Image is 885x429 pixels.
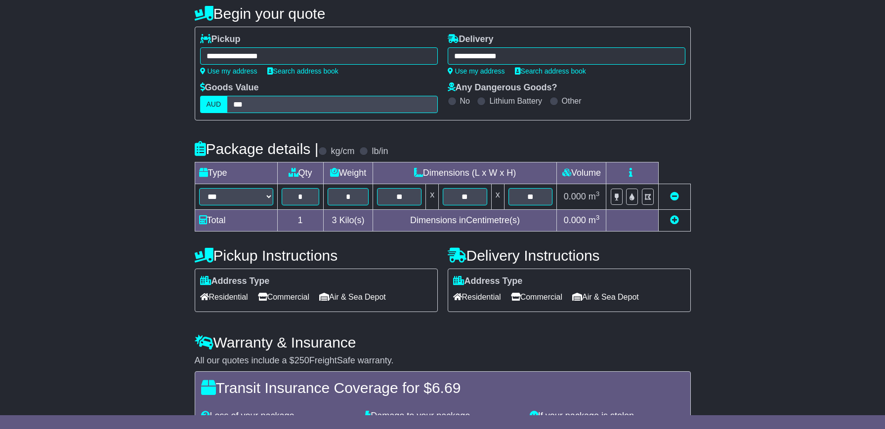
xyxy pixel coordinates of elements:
[670,192,679,201] a: Remove this item
[525,411,689,422] div: If your package is stolen
[200,67,257,75] a: Use my address
[200,82,259,93] label: Goods Value
[267,67,338,75] a: Search address book
[195,210,277,232] td: Total
[373,210,557,232] td: Dimensions in Centimetre(s)
[448,82,557,93] label: Any Dangerous Goods?
[332,215,337,225] span: 3
[596,190,600,197] sup: 3
[195,334,691,351] h4: Warranty & Insurance
[453,289,501,305] span: Residential
[562,96,582,106] label: Other
[277,162,323,184] td: Qty
[564,215,586,225] span: 0.000
[200,96,228,113] label: AUD
[360,411,525,422] div: Damage to your package
[200,289,248,305] span: Residential
[258,289,309,305] span: Commercial
[589,215,600,225] span: m
[557,162,606,184] td: Volume
[515,67,586,75] a: Search address book
[448,34,494,45] label: Delivery
[448,247,691,264] h4: Delivery Instructions
[453,276,523,287] label: Address Type
[195,247,438,264] h4: Pickup Instructions
[596,214,600,221] sup: 3
[572,289,639,305] span: Air & Sea Depot
[372,146,388,157] label: lb/in
[319,289,386,305] span: Air & Sea Depot
[195,162,277,184] td: Type
[670,215,679,225] a: Add new item
[448,67,505,75] a: Use my address
[200,34,241,45] label: Pickup
[295,355,309,365] span: 250
[491,184,504,210] td: x
[323,162,373,184] td: Weight
[201,380,684,396] h4: Transit Insurance Coverage for $
[195,355,691,366] div: All our quotes include a $ FreightSafe warranty.
[196,411,361,422] div: Loss of your package
[195,141,319,157] h4: Package details |
[323,210,373,232] td: Kilo(s)
[460,96,470,106] label: No
[277,210,323,232] td: 1
[373,162,557,184] td: Dimensions (L x W x H)
[331,146,354,157] label: kg/cm
[511,289,562,305] span: Commercial
[589,192,600,201] span: m
[195,5,691,22] h4: Begin your quote
[432,380,461,396] span: 6.69
[200,276,270,287] label: Address Type
[564,192,586,201] span: 0.000
[426,184,439,210] td: x
[489,96,542,106] label: Lithium Battery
